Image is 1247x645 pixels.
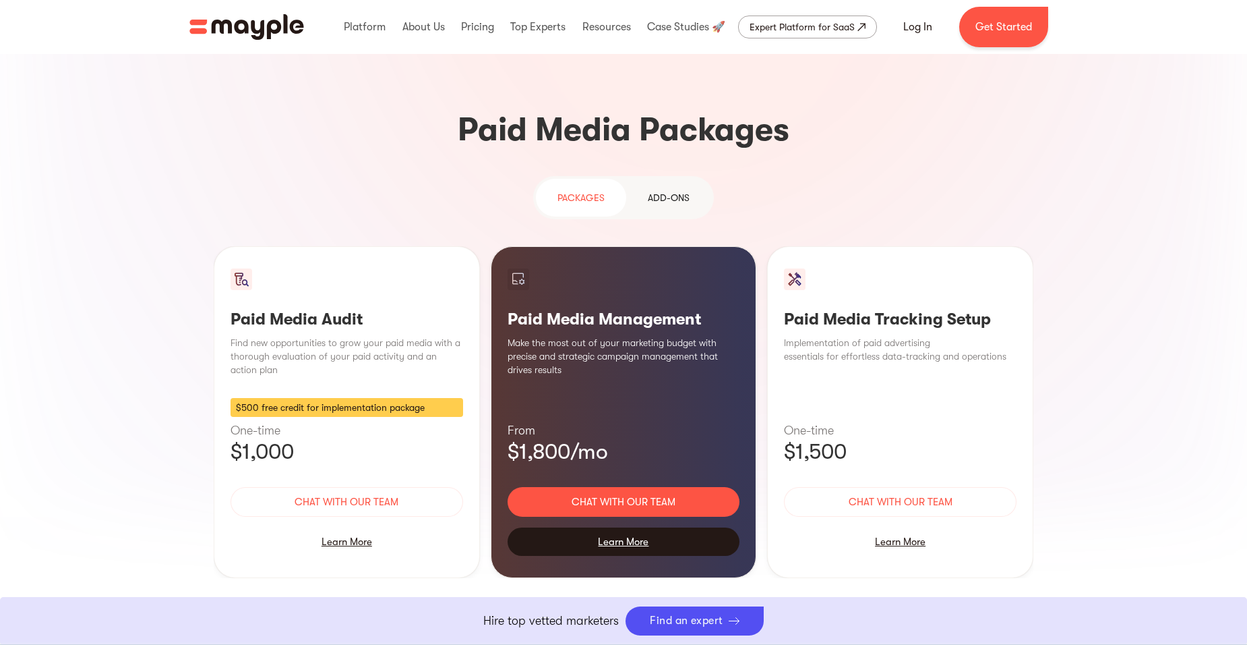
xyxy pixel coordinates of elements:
p: From [508,422,740,439]
p: One-time [231,422,463,439]
div: Resources [579,5,634,49]
h3: Paid Media Packages [214,109,1033,152]
a: Chat with our team [508,487,740,517]
p: One-time [784,422,1016,439]
h3: Paid Media Management [508,309,740,329]
div: Learn More [508,528,740,556]
div: Learn More [231,528,463,556]
div: Learn More [784,528,1016,556]
p: $1,500 [784,439,1016,466]
a: Chat with our team [231,487,463,517]
div: Pricing [458,5,497,49]
div: PAckages [557,190,605,206]
p: $1,000 [231,439,463,466]
a: Get Started [959,7,1048,47]
div: Find an expert [650,615,723,627]
a: home [189,14,304,40]
p: $1,800/mo [508,439,740,466]
div: Top Experts [507,5,569,49]
div: $500 free credit for implementation package [231,398,463,417]
img: Mayple logo [189,14,304,40]
p: Implementation of paid advertising essentials for effortless data-tracking and operations [784,336,1016,363]
p: Find new opportunities to grow your paid media with a thorough evaluation of your paid activity a... [231,336,463,376]
p: Make the most out of your marketing budget with precise and strategic campaign management that dr... [508,336,740,376]
h3: Paid Media Audit [231,309,463,329]
a: Expert Platform for SaaS [738,16,877,38]
h3: Paid Media Tracking Setup [784,309,1016,329]
div: Platform [340,5,389,49]
a: Log In [887,11,948,43]
p: Hire top vetted marketers [483,612,619,630]
div: Add-ons [648,190,690,206]
iframe: Chat Widget [1004,488,1247,645]
div: About Us [399,5,448,49]
div: Expert Platform for SaaS [750,19,855,35]
a: Chat with our team [784,487,1016,517]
